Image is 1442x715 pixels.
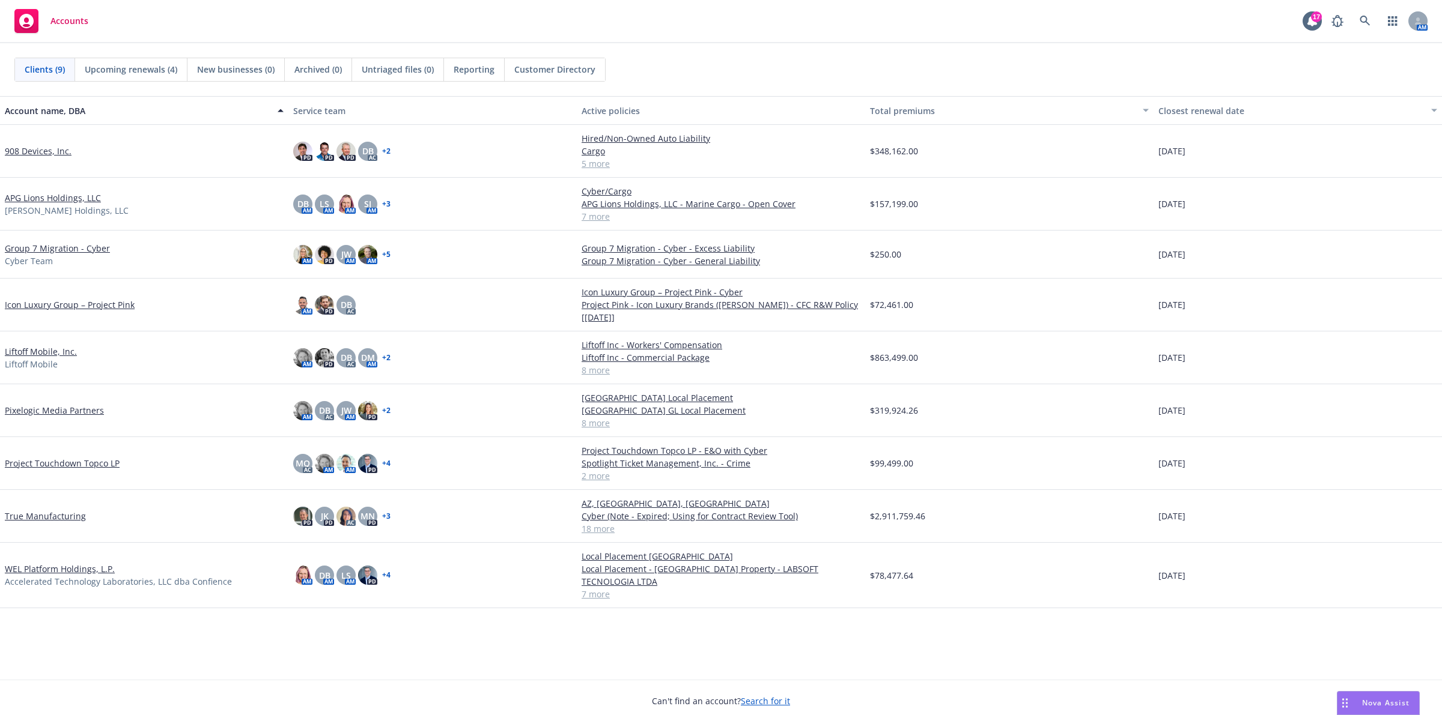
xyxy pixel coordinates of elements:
a: 7 more [582,588,860,600]
a: 18 more [582,522,860,535]
a: Pixelogic Media Partners [5,404,104,417]
span: MQ [296,457,310,469]
img: photo [336,142,356,161]
a: + 2 [382,407,391,414]
span: Reporting [454,63,494,76]
span: DB [319,404,330,417]
a: Project Touchdown Topco LP - E&O with Cyber [582,444,860,457]
span: $99,499.00 [870,457,913,469]
span: DB [362,145,374,157]
span: [DATE] [1158,510,1185,522]
a: Icon Luxury Group – Project Pink [5,298,135,311]
span: [DATE] [1158,145,1185,157]
button: Active policies [577,96,865,125]
span: Untriaged files (0) [362,63,434,76]
span: $157,199.00 [870,198,918,210]
span: $72,461.00 [870,298,913,311]
span: [DATE] [1158,298,1185,311]
span: [DATE] [1158,198,1185,210]
span: [DATE] [1158,248,1185,261]
a: WEL Platform Holdings, L.P. [5,563,115,575]
img: photo [315,348,334,367]
span: [DATE] [1158,351,1185,364]
span: JW [341,404,351,417]
span: Accelerated Technology Laboratories, LLC dba Confience [5,575,232,588]
a: Cyber (Note - Expired; Using for Contract Review Tool) [582,510,860,522]
img: photo [358,454,377,473]
span: DB [319,569,330,582]
a: Hired/Non-Owned Auto Liability [582,132,860,145]
img: photo [293,566,312,585]
a: Accounts [10,4,93,38]
a: Liftoff Inc - Commercial Package [582,351,860,364]
span: Liftoff Mobile [5,358,58,370]
a: Group 7 Migration - Cyber - General Liability [582,255,860,267]
span: $250.00 [870,248,901,261]
span: DB [297,198,309,210]
img: photo [293,245,312,264]
a: Liftoff Mobile, Inc. [5,345,77,358]
span: [DATE] [1158,569,1185,582]
a: Local Placement - [GEOGRAPHIC_DATA] Property - LABSOFT TECNOLOGIA LTDA [582,563,860,588]
span: DB [341,351,352,364]
img: photo [336,195,356,214]
img: photo [293,142,312,161]
img: photo [358,566,377,585]
button: Closest renewal date [1154,96,1442,125]
img: photo [315,142,334,161]
a: + 4 [382,572,391,579]
a: APG Lions Holdings, LLC [5,192,101,204]
span: Upcoming renewals (4) [85,63,177,76]
a: Group 7 Migration - Cyber - Excess Liability [582,242,860,255]
a: Group 7 Migration - Cyber [5,242,110,255]
span: SJ [364,198,371,210]
span: Accounts [50,16,88,26]
div: Active policies [582,104,860,117]
a: 8 more [582,417,860,429]
a: Search for it [741,695,790,707]
span: DM [361,351,375,364]
button: Service team [288,96,577,125]
img: photo [293,507,312,526]
a: 7 more [582,210,860,223]
img: photo [315,245,334,264]
img: photo [336,507,356,526]
a: APG Lions Holdings, LLC - Marine Cargo - Open Cover [582,198,860,210]
a: Search [1353,9,1377,33]
div: 17 [1311,11,1322,22]
span: JW [341,248,351,261]
span: Clients (9) [25,63,65,76]
a: + 2 [382,148,391,155]
span: MN [360,510,375,522]
a: [GEOGRAPHIC_DATA] GL Local Placement [582,404,860,417]
a: Switch app [1381,9,1405,33]
span: LS [320,198,329,210]
a: Spotlight Ticket Management, Inc. - Crime [582,457,860,469]
a: Cargo [582,145,860,157]
span: Nova Assist [1362,698,1410,708]
img: photo [336,454,356,473]
a: [GEOGRAPHIC_DATA] Local Placement [582,391,860,404]
span: [DATE] [1158,457,1185,469]
a: + 3 [382,201,391,208]
img: photo [293,348,312,367]
img: photo [315,454,334,473]
a: + 2 [382,354,391,361]
div: Service team [293,104,572,117]
span: Cyber Team [5,255,53,267]
a: Local Placement [GEOGRAPHIC_DATA] [582,550,860,563]
div: Total premiums [870,104,1136,117]
span: Customer Directory [514,63,595,76]
span: Archived (0) [294,63,342,76]
a: + 3 [382,513,391,520]
div: Account name, DBA [5,104,270,117]
a: 5 more [582,157,860,170]
button: Nova Assist [1337,691,1420,715]
a: Project Touchdown Topco LP [5,457,120,469]
a: Report a Bug [1325,9,1349,33]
